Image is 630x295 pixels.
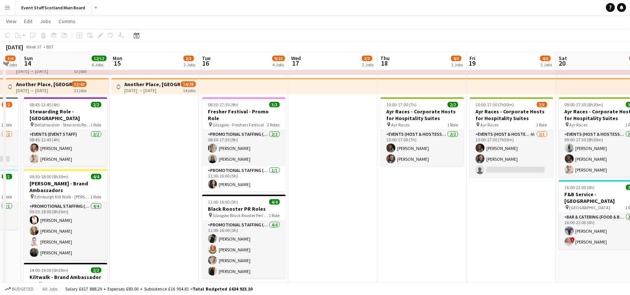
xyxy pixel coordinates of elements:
[3,16,19,26] a: View
[12,286,34,292] span: Budgeted
[6,18,16,25] span: View
[6,43,23,51] div: [DATE]
[193,286,252,292] span: Total Budgeted £634 923.10
[25,44,43,50] span: Week 37
[24,18,32,25] span: Edit
[56,16,78,26] a: Comms
[65,286,252,292] div: Salary £617 888.29 + Expenses £80.00 + Subsistence £16 954.81 =
[46,44,54,50] div: BST
[4,285,35,293] button: Budgeted
[41,286,59,292] span: All jobs
[37,16,54,26] a: Jobs
[59,18,75,25] span: Comms
[21,16,35,26] a: Edit
[15,0,91,15] button: Event Staff Scotland Main Board
[40,18,51,25] span: Jobs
